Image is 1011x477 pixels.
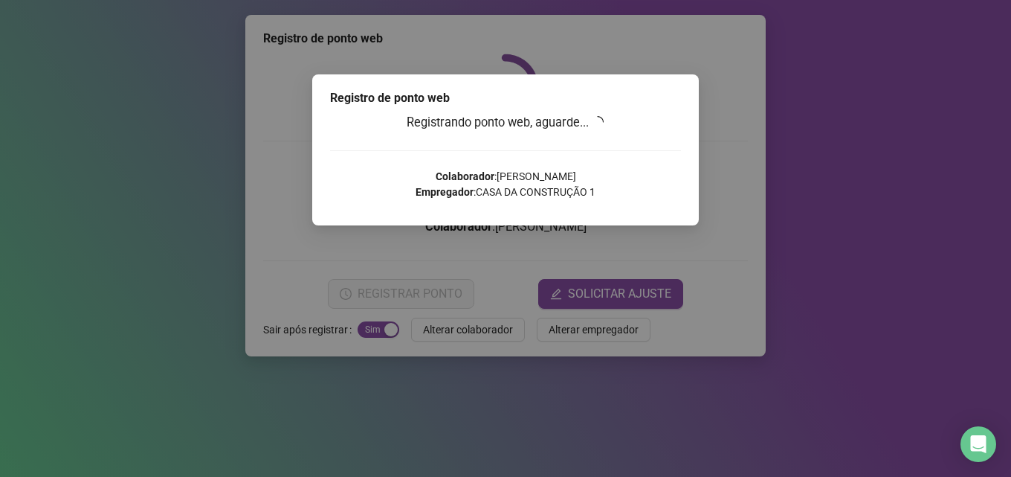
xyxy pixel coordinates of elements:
div: Open Intercom Messenger [960,426,996,462]
div: Registro de ponto web [330,89,681,107]
strong: Colaborador [436,170,494,182]
span: loading [590,114,607,130]
h3: Registrando ponto web, aguarde... [330,113,681,132]
p: : [PERSON_NAME] : CASA DA CONSTRUÇÃO 1 [330,169,681,200]
strong: Empregador [416,186,474,198]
